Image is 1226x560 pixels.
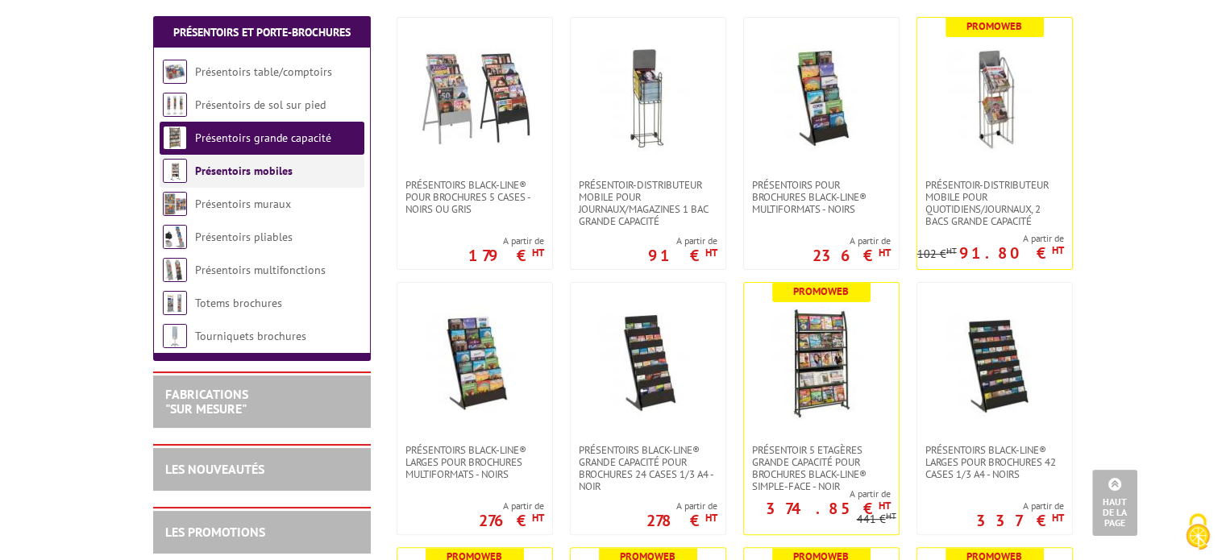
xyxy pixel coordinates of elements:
[405,179,544,215] span: Présentoirs Black-Line® pour brochures 5 Cases - Noirs ou Gris
[925,179,1064,227] span: Présentoir-distributeur mobile pour quotidiens/journaux, 2 bacs grande capacité
[579,179,717,227] span: Présentoir-Distributeur mobile pour journaux/magazines 1 bac grande capacité
[532,246,544,259] sup: HT
[705,511,717,525] sup: HT
[752,444,891,492] span: Présentoir 5 Etagères grande capacité pour brochures Black-Line® simple-face - Noir
[1170,505,1226,560] button: Cookies (fenêtre modale)
[195,296,282,310] a: Totems brochures
[917,444,1072,480] a: Présentoirs Black-Line® larges pour brochures 42 cases 1/3 A4 - Noirs
[468,234,544,247] span: A partir de
[195,164,293,178] a: Présentoirs mobiles
[793,284,849,298] b: Promoweb
[173,25,351,39] a: Présentoirs et Porte-brochures
[195,97,326,112] a: Présentoirs de sol sur pied
[195,197,291,211] a: Présentoirs muraux
[195,131,331,145] a: Présentoirs grande capacité
[405,444,544,480] span: Présentoirs Black-Line® larges pour brochures multiformats - Noirs
[879,246,891,259] sup: HT
[397,179,552,215] a: Présentoirs Black-Line® pour brochures 5 Cases - Noirs ou Gris
[592,307,704,420] img: Présentoirs Black-Line® grande capacité pour brochures 24 cases 1/3 A4 - noir
[744,487,891,500] span: A partir de
[165,461,264,477] a: LES NOUVEAUTÉS
[418,307,531,420] img: Présentoirs Black-Line® larges pour brochures multiformats - Noirs
[938,42,1051,155] img: Présentoir-distributeur mobile pour quotidiens/journaux, 2 bacs grande capacité
[938,307,1051,420] img: Présentoirs Black-Line® larges pour brochures 42 cases 1/3 A4 - Noirs
[195,230,293,244] a: Présentoirs pliables
[1178,512,1218,552] img: Cookies (fenêtre modale)
[744,444,899,492] a: Présentoir 5 Etagères grande capacité pour brochures Black-Line® simple-face - Noir
[744,179,899,215] a: Présentoirs pour Brochures Black-Line® multiformats - Noirs
[765,307,878,420] img: Présentoir 5 Etagères grande capacité pour brochures Black-Line® simple-face - Noir
[812,251,891,260] p: 236 €
[857,513,896,525] p: 441 €
[163,159,187,183] img: Présentoirs mobiles
[163,93,187,117] img: Présentoirs de sol sur pied
[163,324,187,348] img: Tourniquets brochures
[468,251,544,260] p: 179 €
[195,329,306,343] a: Tourniquets brochures
[165,386,248,417] a: FABRICATIONS"Sur Mesure"
[195,64,332,79] a: Présentoirs table/comptoirs
[705,246,717,259] sup: HT
[163,258,187,282] img: Présentoirs multifonctions
[879,499,891,512] sup: HT
[397,444,552,480] a: Présentoirs Black-Line® larges pour brochures multiformats - Noirs
[766,504,891,513] p: 374.85 €
[917,179,1072,227] a: Présentoir-distributeur mobile pour quotidiens/journaux, 2 bacs grande capacité
[966,19,1022,33] b: Promoweb
[479,500,544,512] span: A partir de
[163,291,187,315] img: Totems brochures
[752,179,891,215] span: Présentoirs pour Brochures Black-Line® multiformats - Noirs
[479,516,544,525] p: 276 €
[959,248,1064,258] p: 91.80 €
[646,500,717,512] span: A partir de
[1092,470,1137,536] a: Haut de la page
[812,234,891,247] span: A partir de
[648,251,717,260] p: 91 €
[195,263,326,277] a: Présentoirs multifonctions
[925,444,1064,480] span: Présentoirs Black-Line® larges pour brochures 42 cases 1/3 A4 - Noirs
[976,500,1064,512] span: A partir de
[571,444,725,492] a: Présentoirs Black-Line® grande capacité pour brochures 24 cases 1/3 A4 - noir
[1052,511,1064,525] sup: HT
[163,225,187,249] img: Présentoirs pliables
[946,245,957,256] sup: HT
[917,232,1064,245] span: A partir de
[163,192,187,216] img: Présentoirs muraux
[1052,243,1064,257] sup: HT
[579,444,717,492] span: Présentoirs Black-Line® grande capacité pour brochures 24 cases 1/3 A4 - noir
[765,42,878,155] img: Présentoirs pour Brochures Black-Line® multiformats - Noirs
[886,510,896,521] sup: HT
[646,516,717,525] p: 278 €
[571,179,725,227] a: Présentoir-Distributeur mobile pour journaux/magazines 1 bac grande capacité
[917,248,957,260] p: 102 €
[163,126,187,150] img: Présentoirs grande capacité
[532,511,544,525] sup: HT
[163,60,187,84] img: Présentoirs table/comptoirs
[592,42,704,155] img: Présentoir-Distributeur mobile pour journaux/magazines 1 bac grande capacité
[648,234,717,247] span: A partir de
[165,524,265,540] a: LES PROMOTIONS
[418,42,531,155] img: Présentoirs Black-Line® pour brochures 5 Cases - Noirs ou Gris
[976,516,1064,525] p: 337 €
